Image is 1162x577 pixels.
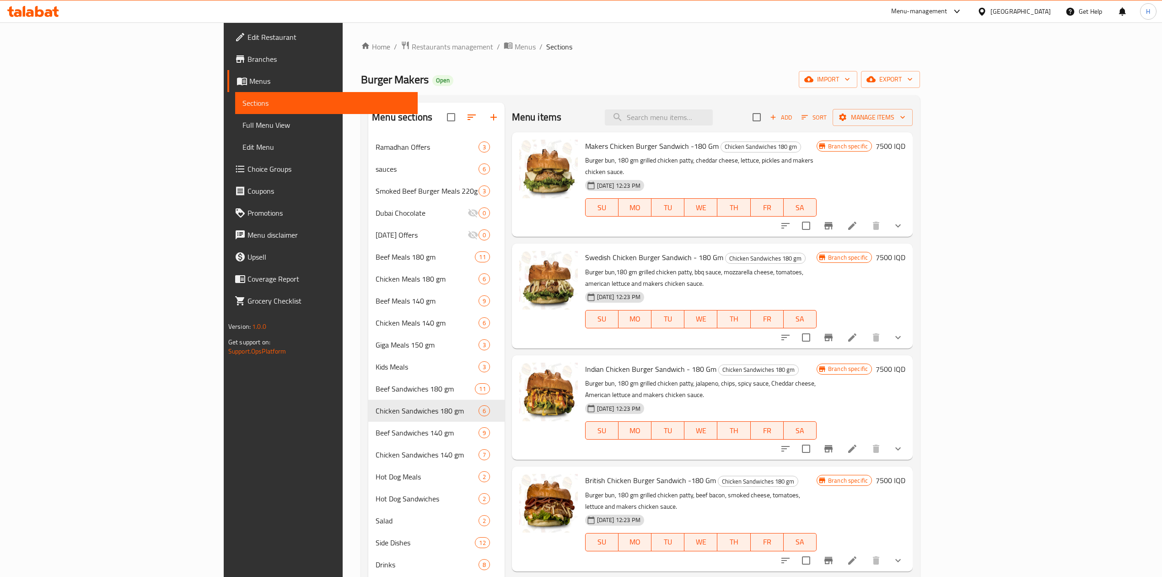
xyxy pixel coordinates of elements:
[721,142,801,152] div: Chicken Sandwiches 180 gm
[479,229,490,240] div: items
[784,421,817,440] button: SA
[887,438,909,460] button: show more
[619,421,651,440] button: MO
[376,295,478,306] span: Beef Meals 140 gm
[475,537,490,548] div: items
[799,110,829,125] button: Sort
[688,201,714,214] span: WE
[479,207,490,218] div: items
[368,554,505,576] div: Drinks8
[876,140,905,152] h6: 7500 IQD
[847,332,858,343] a: Edit menu item
[247,163,410,174] span: Choice Groups
[249,76,410,87] span: Menus
[247,185,410,196] span: Coupons
[479,143,490,152] span: 3
[376,229,467,240] span: [DATE] Offers
[368,400,505,422] div: Chicken Sandwiches 180 gm6
[376,229,467,240] div: Ramadan Offers
[766,110,796,125] button: Add
[475,253,489,261] span: 11
[368,510,505,532] div: Salad2
[754,312,780,326] span: FR
[593,293,644,301] span: [DATE] 12:23 PM
[376,207,467,218] span: Dubai Chocolate
[479,517,490,525] span: 2
[479,317,490,328] div: items
[228,321,251,332] span: Version:
[754,201,780,214] span: FR
[376,405,478,416] span: Chicken Sandwiches 180 gm
[235,92,418,114] a: Sections
[479,297,490,305] span: 9
[368,466,505,488] div: Hot Dog Meals2
[376,493,478,504] span: Hot Dog Sandwiches
[546,41,572,52] span: Sections
[368,422,505,444] div: Beef Sandwiches 140 gm9
[227,158,418,180] a: Choice Groups
[622,535,648,549] span: MO
[751,198,784,217] button: FR
[475,385,489,393] span: 11
[751,310,784,328] button: FR
[824,365,871,373] span: Branch specific
[479,339,490,350] div: items
[824,253,871,262] span: Branch specific
[368,246,505,268] div: Beef Meals 180 gm11
[235,114,418,136] a: Full Menu View
[684,533,717,551] button: WE
[376,471,478,482] div: Hot Dog Meals
[751,421,784,440] button: FR
[479,405,490,416] div: items
[887,550,909,572] button: show more
[519,474,578,533] img: British Chicken Burger Sandwich -180 Gm
[619,533,651,551] button: MO
[368,312,505,334] div: Chicken Meals 140 gm6
[461,106,483,128] span: Sort sections
[376,449,478,460] span: Chicken Sandwiches 140 gm
[887,327,909,348] button: show more
[990,6,1051,16] div: [GEOGRAPHIC_DATA]
[479,449,490,460] div: items
[479,493,490,504] div: items
[818,215,839,237] button: Branch-specific-item
[376,142,478,152] span: Ramadhan Offers
[775,327,796,348] button: sort-choices
[861,71,920,88] button: export
[479,451,490,459] span: 7
[865,327,887,348] button: delete
[833,109,913,126] button: Manage items
[368,224,505,246] div: [DATE] Offers0
[376,185,478,196] span: Smoked Beef Burger Meals 220g
[893,332,904,343] svg: Show Choices
[585,250,723,264] span: Swedish Chicken Burger Sandwich - 180 Gm
[475,383,490,394] div: items
[619,198,651,217] button: MO
[247,54,410,65] span: Branches
[818,327,839,348] button: Branch-specific-item
[468,207,479,218] svg: Inactive section
[589,312,615,326] span: SU
[252,321,266,332] span: 1.0.0
[802,112,827,123] span: Sort
[479,209,490,218] span: 0
[688,312,714,326] span: WE
[589,201,615,214] span: SU
[824,476,871,485] span: Branch specific
[368,180,505,202] div: Smoked Beef Burger Meals 220g3
[796,439,816,458] span: Select to update
[605,109,713,125] input: search
[766,110,796,125] span: Add item
[796,551,816,570] span: Select to update
[247,32,410,43] span: Edit Restaurant
[865,550,887,572] button: delete
[876,474,905,487] h6: 7500 IQD
[806,74,850,85] span: import
[376,515,478,526] span: Salad
[412,41,493,52] span: Restaurants management
[376,427,478,438] div: Beef Sandwiches 140 gm
[769,112,793,123] span: Add
[655,201,681,214] span: TU
[479,495,490,503] span: 2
